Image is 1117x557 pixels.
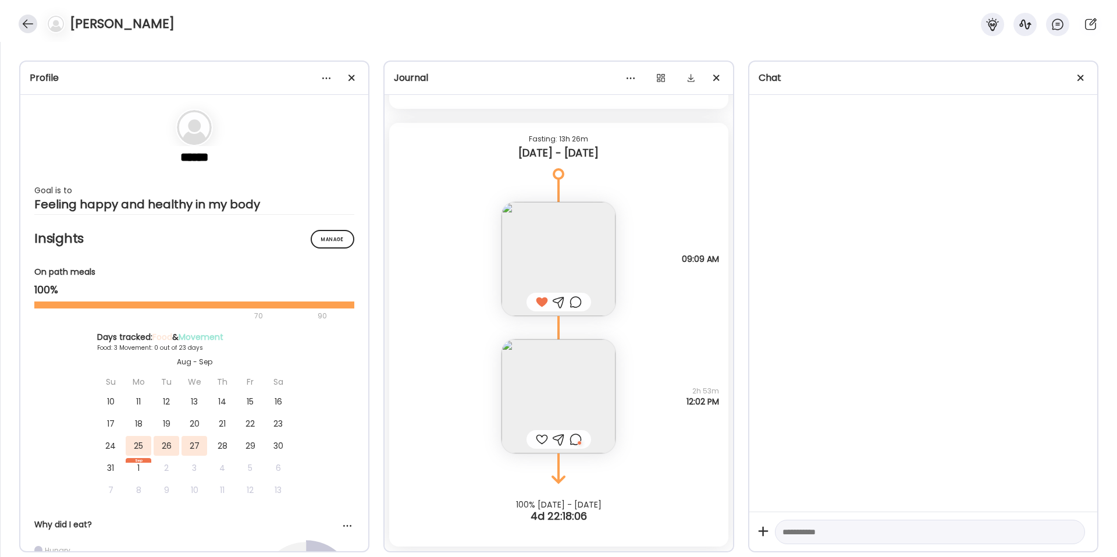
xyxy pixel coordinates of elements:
[126,414,151,434] div: 18
[501,202,616,316] img: images%2FO2DdA2kGrOYWE8sgcfSsqjfmtEj2%2FQCTsBjYdkpA3GZFRgNG9%2FgUUGMsUphHDrifpZGvw1_240
[34,183,354,197] div: Goal is to
[237,392,263,411] div: 15
[394,71,723,85] div: Journal
[97,331,291,343] div: Days tracked: &
[182,458,207,478] div: 3
[759,71,1088,85] div: Chat
[182,436,207,456] div: 27
[265,458,291,478] div: 6
[154,458,179,478] div: 2
[237,436,263,456] div: 29
[97,343,291,352] div: Food: 3 Movement: 0 out of 23 days
[265,436,291,456] div: 30
[237,414,263,434] div: 22
[182,414,207,434] div: 20
[34,283,354,297] div: 100%
[34,309,314,323] div: 70
[154,436,179,456] div: 26
[126,392,151,411] div: 11
[98,458,123,478] div: 31
[126,458,151,478] div: 1
[237,480,263,500] div: 12
[126,480,151,500] div: 8
[126,436,151,456] div: 25
[316,309,328,323] div: 90
[154,392,179,411] div: 12
[126,458,151,463] div: Sep
[34,197,354,211] div: Feeling happy and healthy in my body
[34,266,354,278] div: On path meals
[34,519,354,531] div: Why did I eat?
[98,372,123,392] div: Su
[98,436,123,456] div: 24
[182,372,207,392] div: We
[265,414,291,434] div: 23
[97,357,291,367] div: Aug - Sep
[154,480,179,500] div: 9
[154,372,179,392] div: Tu
[265,480,291,500] div: 13
[209,436,235,456] div: 28
[209,458,235,478] div: 4
[682,254,719,264] span: 09:09 AM
[385,509,732,523] div: 4d 22:18:06
[98,392,123,411] div: 10
[237,458,263,478] div: 5
[311,230,354,249] div: Manage
[399,132,718,146] div: Fasting: 13h 26m
[48,16,64,32] img: bg-avatar-default.svg
[209,414,235,434] div: 21
[182,392,207,411] div: 13
[501,339,616,453] img: images%2FO2DdA2kGrOYWE8sgcfSsqjfmtEj2%2FuxbXfAKne3tB6DaZUWMH%2FZs4nC0jdQb0viYEWNNvw_240
[209,480,235,500] div: 11
[209,392,235,411] div: 14
[126,372,151,392] div: Mo
[385,500,732,509] div: 100% [DATE] - [DATE]
[98,414,123,434] div: 17
[209,372,235,392] div: Th
[45,545,70,555] div: Hungry
[686,386,719,396] span: 2h 53m
[98,480,123,500] div: 7
[70,15,175,33] h4: [PERSON_NAME]
[265,372,291,392] div: Sa
[237,372,263,392] div: Fr
[30,71,359,85] div: Profile
[399,146,718,160] div: [DATE] - [DATE]
[34,230,354,247] h2: Insights
[686,396,719,407] span: 12:02 PM
[179,331,223,343] span: Movement
[177,110,212,145] img: bg-avatar-default.svg
[154,414,179,434] div: 19
[265,392,291,411] div: 16
[152,331,172,343] span: Food
[182,480,207,500] div: 10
